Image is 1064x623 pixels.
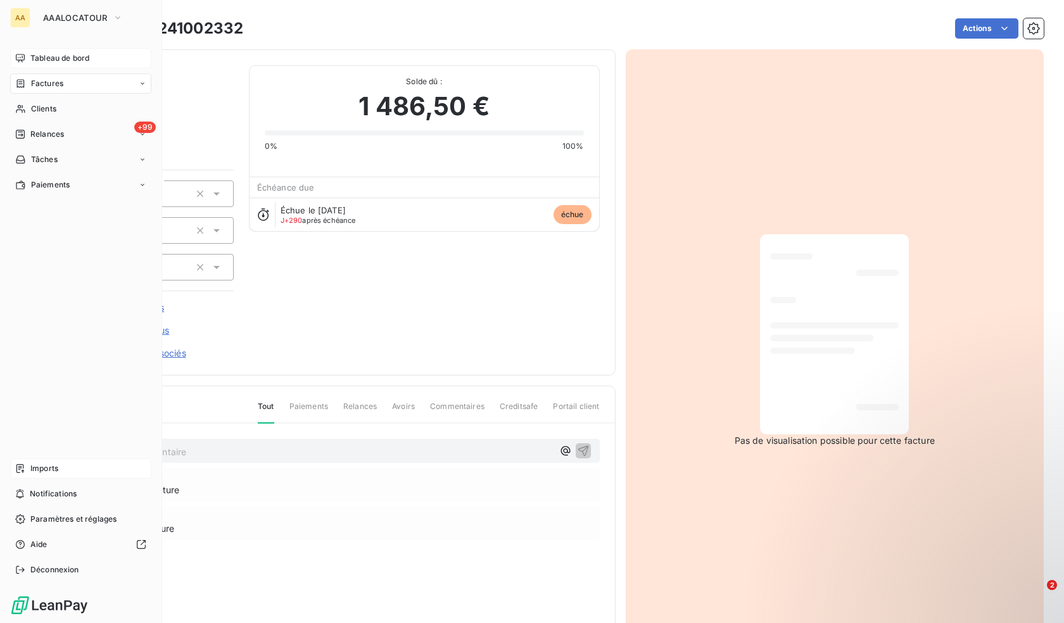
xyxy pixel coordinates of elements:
[500,401,538,422] span: Creditsafe
[343,401,377,422] span: Relances
[281,205,346,215] span: Échue le [DATE]
[1021,580,1051,610] iframe: Intercom live chat
[811,500,1064,589] iframe: Intercom notifications message
[281,216,303,225] span: J+290
[99,80,234,91] span: 0270118
[31,78,63,89] span: Factures
[553,401,599,422] span: Portail client
[30,513,117,525] span: Paramètres et réglages
[392,401,415,422] span: Avoirs
[31,179,70,191] span: Paiements
[430,401,484,422] span: Commentaires
[31,154,58,165] span: Tâches
[265,141,277,152] span: 0%
[281,217,356,224] span: après échéance
[30,488,77,500] span: Notifications
[31,103,56,115] span: Clients
[134,122,156,133] span: +99
[265,76,584,87] span: Solde dû :
[955,18,1018,39] button: Actions
[30,539,47,550] span: Aide
[289,401,328,422] span: Paiements
[10,595,89,615] img: Logo LeanPay
[10,8,30,28] div: AA
[43,13,108,23] span: AAALOCATOUR
[258,401,274,424] span: Tout
[554,205,592,224] span: échue
[735,434,935,447] span: Pas de visualisation possible pour cette facture
[358,87,490,125] span: 1 486,50 €
[10,534,151,555] a: Aide
[30,564,79,576] span: Déconnexion
[118,17,243,40] h3: CD01241002332
[562,141,584,152] span: 100%
[30,463,58,474] span: Imports
[30,129,64,140] span: Relances
[30,53,89,64] span: Tableau de bord
[1047,580,1057,590] span: 2
[257,182,315,192] span: Échéance due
